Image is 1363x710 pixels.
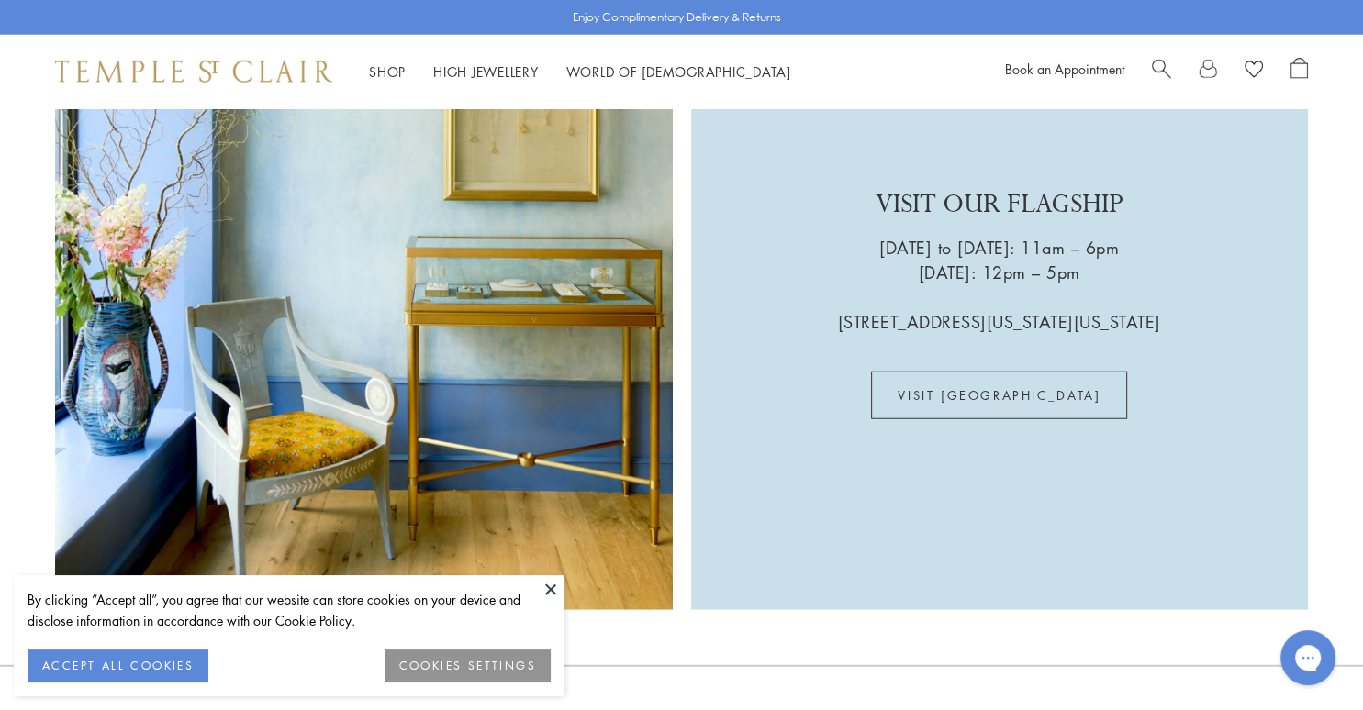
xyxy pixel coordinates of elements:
a: Search [1152,58,1171,85]
a: Book an Appointment [1005,60,1124,78]
nav: Main navigation [369,61,791,83]
a: VISIT [GEOGRAPHIC_DATA] [871,372,1127,419]
a: ShopShop [369,62,406,81]
iframe: Gorgias live chat messenger [1271,624,1345,692]
a: High JewelleryHigh Jewellery [433,62,539,81]
p: [DATE] to [DATE]: 11am – 6pm [DATE]: 12pm – 5pm [879,236,1119,285]
a: World of [DEMOGRAPHIC_DATA]World of [DEMOGRAPHIC_DATA] [566,62,791,81]
button: COOKIES SETTINGS [385,649,551,682]
img: Temple St. Clair [55,61,332,83]
button: ACCEPT ALL COOKIES [28,649,208,682]
p: VISIT OUR FLAGSHIP [876,183,1123,236]
div: By clicking “Accept all”, you agree that our website can store cookies on your device and disclos... [28,589,551,631]
a: View Wishlist [1245,58,1263,85]
p: Enjoy Complimentary Delivery & Returns [573,8,781,27]
a: Open Shopping Bag [1290,58,1308,85]
p: [STREET_ADDRESS][US_STATE][US_STATE] [838,285,1161,335]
